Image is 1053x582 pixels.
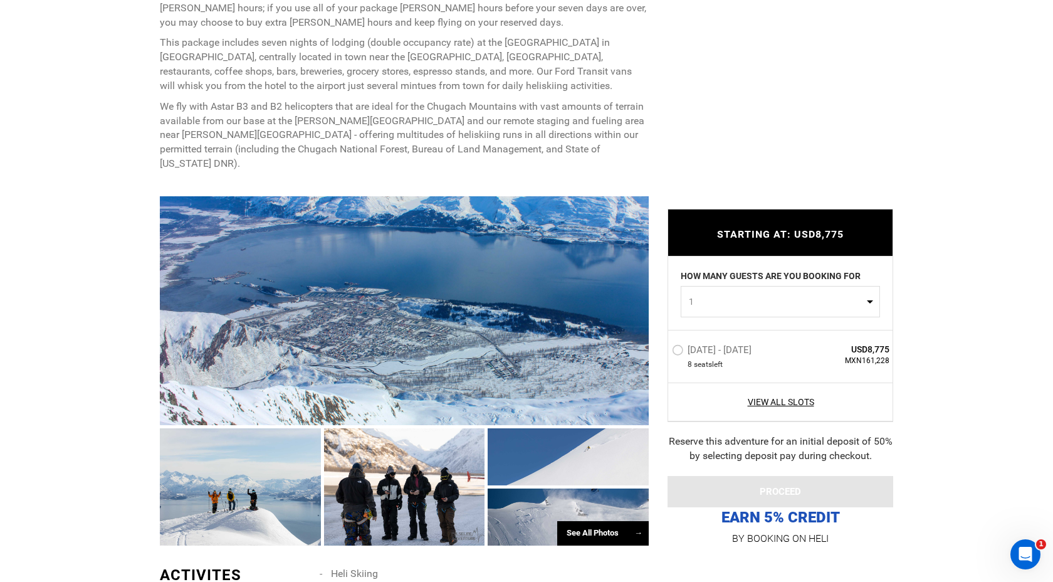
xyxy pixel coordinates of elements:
[688,359,692,370] span: 8
[681,270,861,286] label: HOW MANY GUESTS ARE YOU BOOKING FOR
[331,568,378,579] span: Heli Skiing
[717,228,844,240] span: STARTING AT: USD8,775
[668,435,893,463] div: Reserve this adventure for an initial deposit of 50% by selecting deposit pay during checkout.
[1036,539,1046,549] span: 1
[708,359,712,370] span: s
[160,36,649,93] p: This package includes seven nights of lodging (double occupancy rate) at the [GEOGRAPHIC_DATA] in...
[689,295,864,308] span: 1
[668,476,893,507] button: PROCEED
[160,100,649,171] p: We fly with Astar B3 and B2 helicopters that are ideal for the Chugach Mountains with vast amount...
[672,396,889,408] a: View All Slots
[672,344,755,359] label: [DATE] - [DATE]
[799,343,889,356] span: USD8,775
[799,356,889,366] span: MXN161,228
[557,521,649,546] div: See All Photos
[1010,539,1040,569] iframe: Intercom live chat
[668,530,893,548] p: BY BOOKING ON HELI
[694,359,723,370] span: seat left
[634,528,642,537] span: →
[681,286,880,317] button: 1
